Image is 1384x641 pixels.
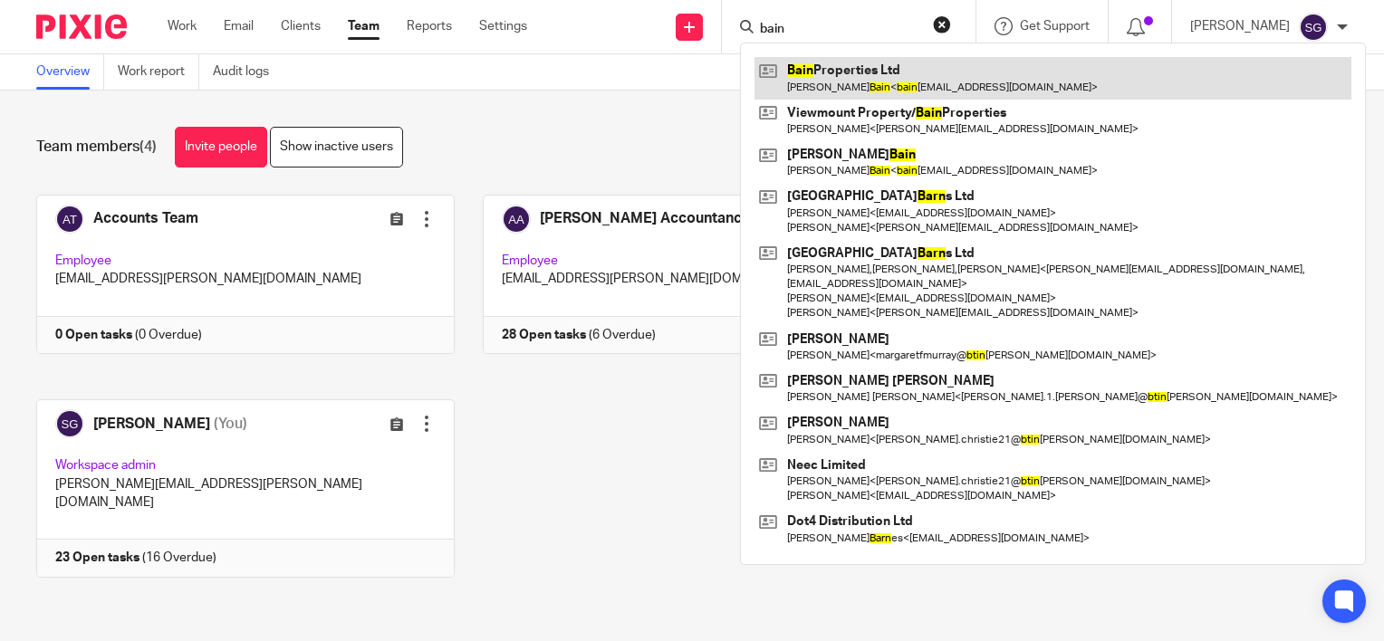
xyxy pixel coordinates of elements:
[175,127,267,167] a: Invite people
[168,17,197,35] a: Work
[479,17,527,35] a: Settings
[1190,17,1290,35] p: [PERSON_NAME]
[348,17,380,35] a: Team
[118,54,199,90] a: Work report
[213,54,283,90] a: Audit logs
[36,54,104,90] a: Overview
[933,15,951,33] button: Clear
[281,17,321,35] a: Clients
[407,17,452,35] a: Reports
[1299,13,1328,42] img: svg%3E
[139,139,157,154] span: (4)
[1020,20,1090,33] span: Get Support
[224,17,254,35] a: Email
[270,127,403,167] a: Show inactive users
[758,22,921,38] input: Search
[36,138,157,157] h1: Team members
[36,14,127,39] img: Pixie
